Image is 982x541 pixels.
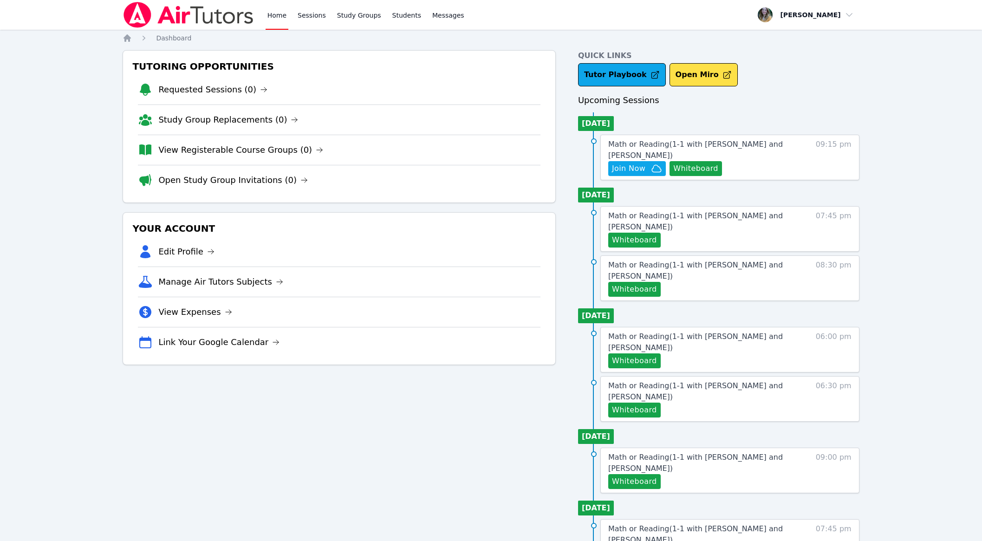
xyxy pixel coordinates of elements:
[123,33,859,43] nav: Breadcrumb
[156,33,191,43] a: Dashboard
[158,336,280,349] a: Link Your Google Calendar
[578,50,859,61] h4: Quick Links
[816,260,852,297] span: 08:30 pm
[578,501,614,515] li: [DATE]
[608,353,661,368] button: Whiteboard
[578,116,614,131] li: [DATE]
[670,161,722,176] button: Whiteboard
[158,275,283,288] a: Manage Air Tutors Subjects
[608,161,666,176] button: Join Now
[158,306,232,319] a: View Expenses
[608,261,783,280] span: Math or Reading ( 1-1 with [PERSON_NAME] and [PERSON_NAME] )
[816,380,852,417] span: 06:30 pm
[608,331,791,353] a: Math or Reading(1-1 with [PERSON_NAME] and [PERSON_NAME])
[608,211,783,231] span: Math or Reading ( 1-1 with [PERSON_NAME] and [PERSON_NAME] )
[578,63,666,86] a: Tutor Playbook
[608,403,661,417] button: Whiteboard
[608,140,783,160] span: Math or Reading ( 1-1 with [PERSON_NAME] and [PERSON_NAME] )
[123,2,254,28] img: Air Tutors
[816,210,852,248] span: 07:45 pm
[816,331,852,368] span: 06:00 pm
[578,188,614,202] li: [DATE]
[578,429,614,444] li: [DATE]
[158,174,308,187] a: Open Study Group Invitations (0)
[578,308,614,323] li: [DATE]
[578,94,859,107] h3: Upcoming Sessions
[608,139,791,161] a: Math or Reading(1-1 with [PERSON_NAME] and [PERSON_NAME])
[608,453,783,473] span: Math or Reading ( 1-1 with [PERSON_NAME] and [PERSON_NAME] )
[816,139,852,176] span: 09:15 pm
[156,34,191,42] span: Dashboard
[670,63,738,86] button: Open Miro
[432,11,464,20] span: Messages
[608,332,783,352] span: Math or Reading ( 1-1 with [PERSON_NAME] and [PERSON_NAME] )
[158,113,298,126] a: Study Group Replacements (0)
[608,474,661,489] button: Whiteboard
[158,245,215,258] a: Edit Profile
[608,381,783,401] span: Math or Reading ( 1-1 with [PERSON_NAME] and [PERSON_NAME] )
[608,282,661,297] button: Whiteboard
[612,163,645,174] span: Join Now
[608,380,791,403] a: Math or Reading(1-1 with [PERSON_NAME] and [PERSON_NAME])
[158,83,267,96] a: Requested Sessions (0)
[130,220,548,237] h3: Your Account
[816,452,852,489] span: 09:00 pm
[608,233,661,248] button: Whiteboard
[158,143,323,156] a: View Registerable Course Groups (0)
[608,210,791,233] a: Math or Reading(1-1 with [PERSON_NAME] and [PERSON_NAME])
[608,452,791,474] a: Math or Reading(1-1 with [PERSON_NAME] and [PERSON_NAME])
[608,260,791,282] a: Math or Reading(1-1 with [PERSON_NAME] and [PERSON_NAME])
[130,58,548,75] h3: Tutoring Opportunities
